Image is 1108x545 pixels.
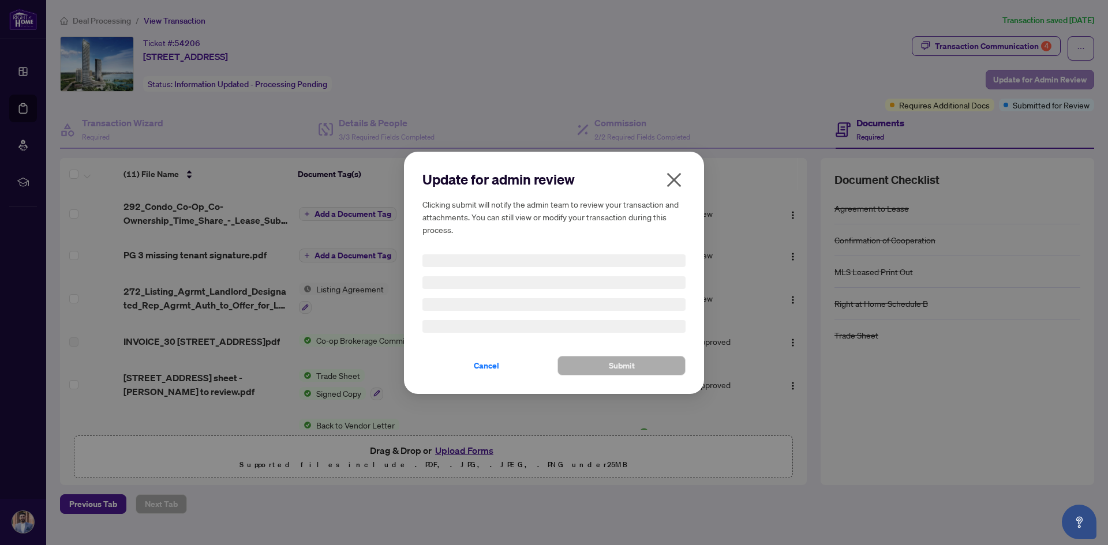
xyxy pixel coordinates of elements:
[474,356,499,375] span: Cancel
[665,171,683,189] span: close
[1062,505,1096,539] button: Open asap
[557,356,686,375] button: Submit
[422,170,686,189] h2: Update for admin review
[422,356,551,375] button: Cancel
[422,198,686,236] h5: Clicking submit will notify the admin team to review your transaction and attachments. You can st...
